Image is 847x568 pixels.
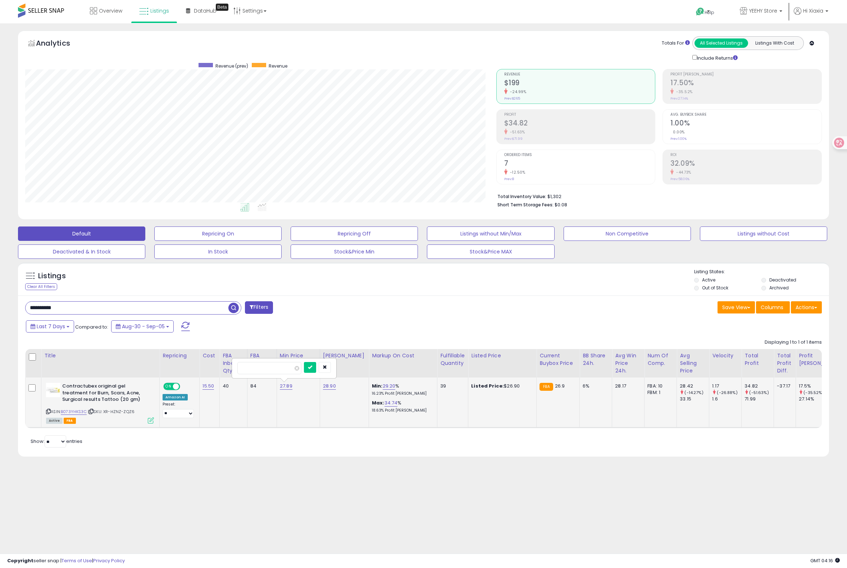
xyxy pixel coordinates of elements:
[670,73,821,77] span: Profit [PERSON_NAME]
[647,352,674,367] div: Num of Comp.
[555,201,567,208] span: $0.08
[507,89,527,95] small: -24.99%
[280,383,292,390] a: 27.89
[164,384,173,390] span: ON
[202,352,217,359] div: Cost
[323,383,336,390] a: 28.90
[245,301,273,314] button: Filters
[615,383,639,389] div: 28.17
[26,320,74,333] button: Last 7 Days
[504,79,655,88] h2: $199
[684,390,703,395] small: (-14.27%)
[700,226,827,241] button: Listings without Cost
[777,383,790,389] div: -37.17
[194,7,217,14] span: DataHub
[564,226,691,241] button: Non Competitive
[680,396,709,402] div: 33.15
[384,399,398,407] a: 34.74
[504,153,655,157] span: Ordered Items
[539,383,553,391] small: FBA
[670,137,687,141] small: Prev: 1.00%
[25,283,57,290] div: Clear All Filters
[38,271,66,281] h5: Listings
[696,7,705,16] i: Get Help
[154,244,282,259] button: In Stock
[46,383,60,397] img: 31c9Khui-lL._SL40_.jpg
[756,301,790,313] button: Columns
[647,383,671,389] div: FBA: 10
[37,323,65,330] span: Last 7 Days
[471,352,533,359] div: Listed Price
[794,7,828,23] a: Hi Xiaxia
[372,352,434,359] div: Markup on Cost
[427,226,554,241] button: Listings without Min/Max
[674,170,691,175] small: -44.73%
[122,323,165,330] span: Aug-30 - Sep-05
[372,400,432,413] div: %
[662,40,690,47] div: Totals For
[504,177,514,181] small: Prev: 8
[717,390,737,395] small: (-26.88%)
[690,2,728,23] a: Help
[712,383,741,389] div: 1.17
[44,352,156,359] div: Title
[497,192,816,200] li: $1,302
[718,301,755,313] button: Save View
[471,383,504,389] b: Listed Price:
[372,383,432,396] div: %
[504,96,520,101] small: Prev: $265
[62,383,150,405] b: Contractubex original gel treatment for Burn, Scars, Acne, Surgical results Tattoo (20 gm)
[712,396,741,402] div: 1.6
[647,389,671,396] div: FBM: 1
[291,226,418,241] button: Repricing Off
[539,352,577,367] div: Current Buybox Price
[223,352,244,375] div: FBA inbound Qty
[504,113,655,117] span: Profit
[372,391,432,396] p: 16.23% Profit [PERSON_NAME]
[154,226,282,241] button: Repricing On
[427,244,554,259] button: Stock&Price MAX
[507,170,525,175] small: -12.50%
[291,244,418,259] button: Stock&Price Min
[769,277,796,283] label: Deactivated
[250,352,274,375] div: FBA Available Qty
[748,38,801,48] button: Listings With Cost
[702,277,715,283] label: Active
[615,352,641,375] div: Avg Win Price 24h.
[216,4,228,11] div: Tooltip anchor
[369,349,437,377] th: The percentage added to the cost of goods (COGS) that forms the calculator for Min & Max prices.
[99,7,122,14] span: Overview
[670,129,685,135] small: 0.00%
[163,352,196,359] div: Repricing
[680,383,709,389] div: 28.42
[179,384,191,390] span: OFF
[504,137,523,141] small: Prev: $71.99
[769,285,789,291] label: Archived
[670,177,689,181] small: Prev: 58.06%
[712,352,738,359] div: Velocity
[163,402,194,418] div: Preset:
[687,54,746,62] div: Include Returns
[803,7,823,14] span: Hi Xiaxia
[372,399,384,406] b: Max:
[440,352,465,367] div: Fulfillable Quantity
[670,119,821,129] h2: 1.00%
[46,383,154,423] div: ASIN:
[702,285,728,291] label: Out of Stock
[269,63,287,69] span: Revenue
[744,383,774,389] div: 34.82
[670,159,821,169] h2: 32.09%
[744,352,771,367] div: Total Profit
[761,304,783,311] span: Columns
[504,159,655,169] h2: 7
[440,383,463,389] div: 39
[694,269,829,275] p: Listing States:
[674,89,693,95] small: -35.52%
[163,394,188,400] div: Amazon AI
[31,438,82,445] span: Show: entries
[555,383,565,389] span: 26.9
[471,383,531,389] div: $26.90
[791,301,822,313] button: Actions
[507,129,525,135] small: -51.63%
[799,396,844,402] div: 27.14%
